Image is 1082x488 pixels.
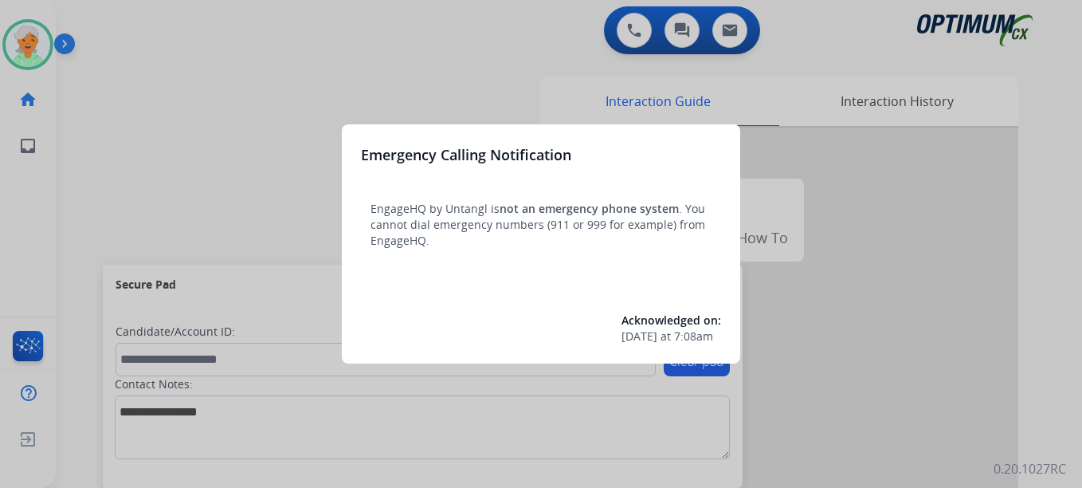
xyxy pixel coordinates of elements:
p: 0.20.1027RC [994,459,1066,478]
h3: Emergency Calling Notification [361,144,571,166]
span: not an emergency phone system [500,201,679,216]
p: EngageHQ by Untangl is . You cannot dial emergency numbers (911 or 999 for example) from EngageHQ. [370,201,712,249]
span: 7:08am [674,329,713,344]
div: at [621,329,721,344]
span: Acknowledged on: [621,313,721,328]
span: [DATE] [621,329,657,344]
